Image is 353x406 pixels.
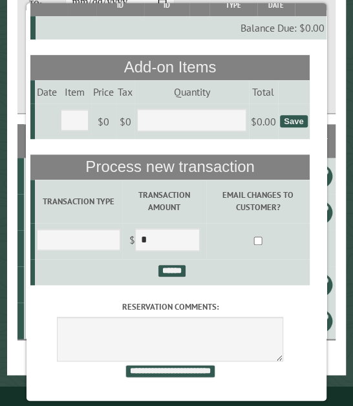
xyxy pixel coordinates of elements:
[249,103,278,140] td: $0.00
[30,301,309,313] label: Reservation comments:
[116,80,134,103] td: Tax
[91,80,116,103] td: Price
[280,115,307,127] div: Save
[36,16,326,39] td: Balance Due: $0.00
[24,124,48,158] th: Site
[122,223,206,259] td: $
[35,80,59,103] td: Date
[124,189,204,213] label: Transaction Amount
[30,55,309,80] th: Add-on Items
[37,195,120,208] label: Transaction Type
[249,80,278,103] td: Total
[59,80,91,103] td: Item
[30,155,309,179] th: Process new transaction
[134,80,248,103] td: Quantity
[116,103,134,140] td: $0
[208,189,307,213] label: Email changes to customer?
[91,103,116,140] td: $0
